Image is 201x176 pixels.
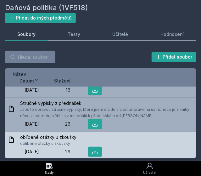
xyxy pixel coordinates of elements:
[20,106,193,119] span: Jsou to opravdu stručné výpisky, které jsem si udělala při přípravě na ústní, něco je z knihy, ně...
[5,13,76,23] button: Přidat do mých předmětů
[39,121,70,127] div: 26
[55,28,92,41] a: Testy
[68,31,80,37] div: Testy
[20,100,193,106] span: Stručné výpisky z přednášek
[25,121,39,127] span: [DATE]
[17,31,36,37] div: Soubory
[98,161,201,176] a: Uživatel
[20,140,76,147] span: oblíbené otázky u zkoušky
[20,77,39,84] button: Datum
[13,71,26,77] button: Název
[148,28,196,41] a: Hodnocení
[20,77,34,84] span: Datum
[5,51,55,63] input: Hledej soubor
[113,31,128,37] div: Učitelé
[143,170,156,175] div: Uživatel
[25,149,39,155] span: [DATE]
[5,3,196,13] h2: Daňová politika (1VF518)
[25,87,39,93] span: [DATE]
[39,149,70,155] div: 29
[100,28,141,41] a: Učitelé
[54,77,70,84] button: Stažení
[20,134,76,140] span: oblíbené otázky u zkoušky
[45,170,54,175] div: Study
[152,52,196,62] button: Přidat soubor
[39,87,70,93] div: 16
[160,31,184,37] div: Hodnocení
[5,28,48,41] a: Soubory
